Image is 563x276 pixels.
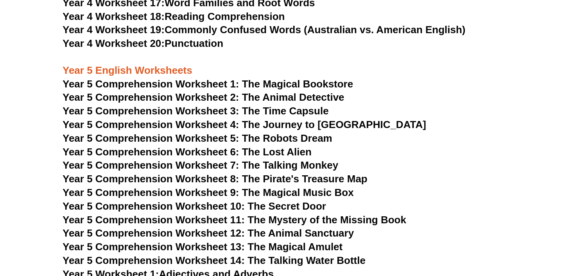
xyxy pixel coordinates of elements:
a: Year 5 Comprehension Worksheet 2: The Animal Detective [63,91,344,103]
a: Year 5 Comprehension Worksheet 8: The Pirate's Treasure Map [63,173,368,185]
span: Year 4 Worksheet 19: [63,24,165,36]
a: Year 5 Comprehension Worksheet 12: The Animal Sanctuary [63,227,354,239]
a: Year 5 Comprehension Worksheet 6: The Lost Alien [63,146,312,158]
a: Year 5 Comprehension Worksheet 14: The Talking Water Bottle [63,255,366,266]
a: Year 5 Comprehension Worksheet 13: The Magical Amulet [63,241,342,253]
a: Year 5 Comprehension Worksheet 11: The Mystery of the Missing Book [63,214,406,226]
a: Year 5 Comprehension Worksheet 3: The Time Capsule [63,105,329,117]
a: Year 5 Comprehension Worksheet 10: The Secret Door [63,200,326,212]
a: Year 4 Worksheet 20:Punctuation [63,37,223,49]
a: Year 5 Comprehension Worksheet 5: The Robots Dream [63,132,332,144]
h3: Year 5 English Worksheets [63,51,500,77]
span: Year 4 Worksheet 20: [63,37,165,49]
a: Year 4 Worksheet 19:Commonly Confused Words (Australian vs. American English) [63,24,466,36]
a: Year 5 Comprehension Worksheet 1: The Magical Bookstore [63,78,353,90]
a: Year 5 Comprehension Worksheet 7: The Talking Monkey [63,159,338,171]
a: Year 4 Worksheet 18:Reading Comprehension [63,11,285,22]
a: Year 5 Comprehension Worksheet 4: The Journey to [GEOGRAPHIC_DATA] [63,119,426,130]
span: Year 4 Worksheet 18: [63,11,165,22]
iframe: Chat Widget [429,188,563,276]
a: Year 5 Comprehension Worksheet 9: The Magical Music Box [63,187,354,198]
